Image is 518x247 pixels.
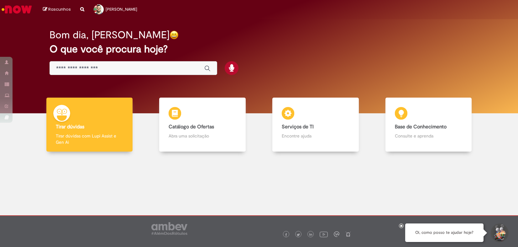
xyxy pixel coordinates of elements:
div: Oi, como posso te ajudar hoje? [405,223,484,242]
button: Iniciar Conversa de Suporte [490,223,509,242]
img: ServiceNow [1,3,33,16]
a: Rascunhos [43,7,71,13]
h2: Bom dia, [PERSON_NAME] [50,30,170,40]
b: Tirar dúvidas [56,124,84,130]
p: Abra uma solicitação [169,133,236,139]
img: logo_footer_facebook.png [285,233,288,236]
a: Serviços de TI Encontre ajuda [259,98,372,152]
a: Base de Conhecimento Consulte e aprenda [372,98,485,152]
b: Catálogo de Ofertas [169,124,214,130]
img: logo_footer_twitter.png [297,233,300,236]
img: logo_footer_workplace.png [334,231,339,237]
img: logo_footer_ambev_rotulo_gray.png [151,222,187,235]
p: Consulte e aprenda [395,133,462,139]
img: logo_footer_linkedin.png [309,233,312,237]
img: logo_footer_naosei.png [345,231,351,237]
p: Tirar dúvidas com Lupi Assist e Gen Ai [56,133,123,145]
span: [PERSON_NAME] [106,7,137,12]
b: Base de Conhecimento [395,124,447,130]
p: Encontre ajuda [282,133,349,139]
img: logo_footer_youtube.png [320,230,328,238]
span: Rascunhos [48,6,71,12]
img: happy-face.png [170,30,179,40]
a: Tirar dúvidas Tirar dúvidas com Lupi Assist e Gen Ai [33,98,146,152]
a: Catálogo de Ofertas Abra uma solicitação [146,98,259,152]
h2: O que você procura hoje? [50,44,468,55]
b: Serviços de TI [282,124,314,130]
